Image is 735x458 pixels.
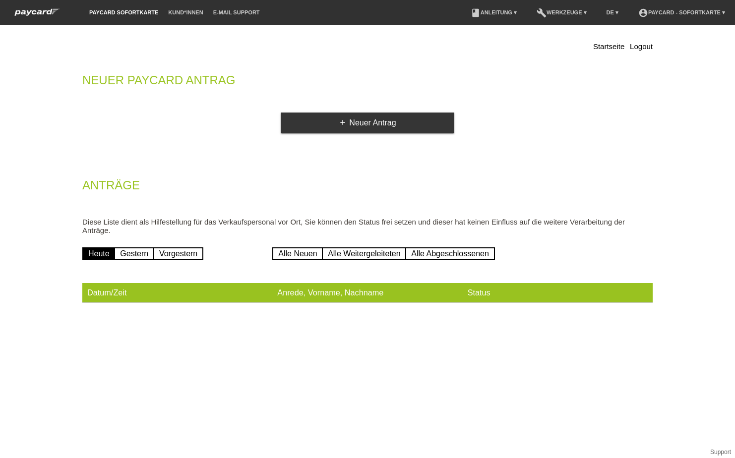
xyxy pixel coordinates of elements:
th: Anrede, Vorname, Nachname [272,283,462,303]
a: Heute [82,247,116,260]
a: Alle Abgeschlossenen [405,247,495,260]
h2: Neuer Paycard Antrag [82,75,653,90]
a: DE ▾ [602,9,623,15]
a: Logout [630,42,653,51]
a: paycard Sofortkarte [84,9,163,15]
a: Vorgestern [153,247,203,260]
i: build [537,8,547,18]
i: add [339,118,347,126]
a: Startseite [593,42,624,51]
a: Alle Weitergeleiteten [322,247,406,260]
a: paycard Sofortkarte [10,11,64,19]
th: Datum/Zeit [82,283,272,303]
a: buildWerkzeuge ▾ [532,9,592,15]
a: Kund*innen [163,9,208,15]
i: account_circle [638,8,648,18]
a: Alle Neuen [272,247,323,260]
i: book [471,8,481,18]
a: Support [710,449,731,456]
a: addNeuer Antrag [281,113,454,133]
p: Diese Liste dient als Hilfestellung für das Verkaufspersonal vor Ort, Sie können den Status frei ... [82,218,653,234]
h2: Anträge [82,180,653,195]
a: bookAnleitung ▾ [466,9,522,15]
a: Gestern [114,247,154,260]
a: E-Mail Support [208,9,265,15]
img: paycard Sofortkarte [10,7,64,17]
a: account_circlepaycard - Sofortkarte ▾ [633,9,730,15]
th: Status [463,283,653,303]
